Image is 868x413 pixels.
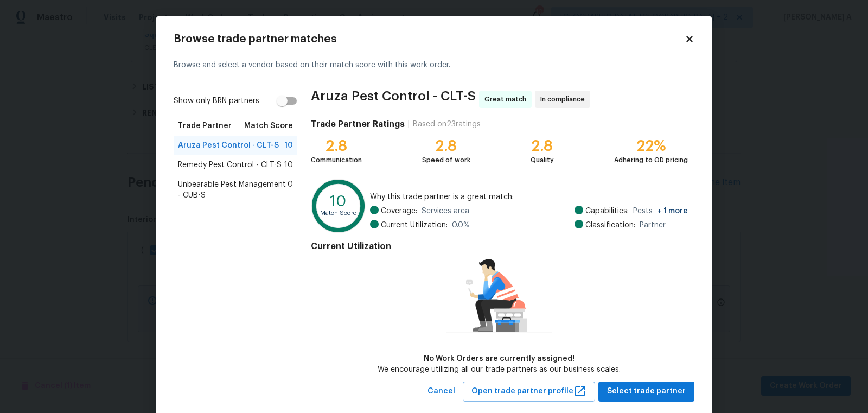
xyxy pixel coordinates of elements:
div: 22% [614,141,688,151]
span: + 1 more [657,207,688,215]
div: Speed of work [422,155,470,166]
span: Cancel [427,385,455,398]
div: 2.8 [311,141,362,151]
span: Unbearable Pest Management - CUB-S [178,179,288,201]
span: Partner [640,220,666,231]
button: Cancel [423,382,459,402]
span: Remedy Pest Control - CLT-S [178,160,282,170]
div: Browse and select a vendor based on their match score with this work order. [174,47,694,84]
div: Adhering to OD pricing [614,155,688,166]
span: Services area [422,206,469,217]
div: Communication [311,155,362,166]
span: Pests [633,206,688,217]
span: Current Utilization: [381,220,448,231]
div: We encourage utilizing all our trade partners as our business scales. [378,364,621,375]
text: 10 [330,194,347,209]
div: Quality [531,155,554,166]
span: Match Score [244,120,293,131]
span: 0 [288,179,293,201]
span: Select trade partner [607,385,686,398]
button: Open trade partner profile [463,382,595,402]
h4: Trade Partner Ratings [311,119,405,130]
h2: Browse trade partner matches [174,34,685,45]
span: Coverage: [381,206,417,217]
span: Show only BRN partners [174,96,259,107]
div: No Work Orders are currently assigned! [378,353,621,364]
span: Why this trade partner is a great match: [370,192,688,202]
span: Great match [484,94,531,105]
span: Classification: [585,220,635,231]
span: In compliance [540,94,589,105]
button: Select trade partner [598,382,694,402]
span: Capabilities: [585,206,629,217]
div: 2.8 [531,141,554,151]
span: Open trade partner profile [471,385,586,398]
div: Based on 23 ratings [413,119,481,130]
h4: Current Utilization [311,241,688,252]
div: | [405,119,413,130]
div: 2.8 [422,141,470,151]
text: Match Score [320,210,356,216]
span: 10 [284,140,293,151]
span: 10 [284,160,293,170]
span: 0.0 % [452,220,470,231]
span: Aruza Pest Control - CLT-S [178,140,279,151]
span: Aruza Pest Control - CLT-S [311,91,476,108]
span: Trade Partner [178,120,232,131]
